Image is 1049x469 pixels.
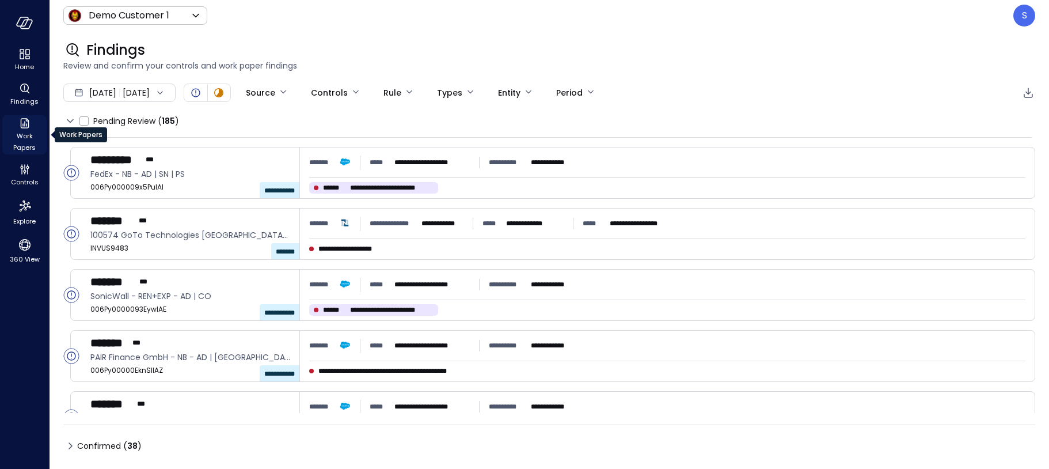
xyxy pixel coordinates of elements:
[13,215,36,227] span: Explore
[11,176,39,188] span: Controls
[90,290,290,302] span: SonicWall - REN+EXP - AD | CO
[63,348,79,364] div: Open
[212,86,226,100] div: In Progress
[86,41,145,59] span: Findings
[10,254,40,265] span: 360 View
[77,437,142,455] span: Confirmed
[1013,5,1035,27] div: Steve Sovik
[63,226,79,242] div: Open
[1022,9,1027,22] p: S
[127,440,138,452] span: 38
[90,168,290,180] span: FedEx - NB - AD | SN | PS
[89,86,116,99] span: [DATE]
[63,165,79,181] div: Open
[189,86,203,100] div: Open
[15,61,34,73] span: Home
[89,9,169,22] p: Demo Customer 1
[90,181,290,193] span: 006Py000009x5PuIAI
[63,59,1035,72] span: Review and confirm your controls and work paper findings
[7,130,42,153] span: Work Papers
[90,304,290,315] span: 006Py0000093EywIAE
[437,83,462,103] div: Types
[90,412,290,425] span: Claritev - EXP - AD | SN
[1021,86,1035,100] div: Export to CSV
[2,196,47,228] div: Explore
[383,83,401,103] div: Rule
[556,83,583,103] div: Period
[63,287,79,303] div: Open
[2,161,47,189] div: Controls
[158,115,179,127] div: ( )
[2,46,47,74] div: Home
[246,83,275,103] div: Source
[63,409,79,425] div: Open
[123,440,142,452] div: ( )
[162,115,175,127] span: 185
[90,243,290,254] span: INVUS9483
[90,365,290,376] span: 006Py00000EknSIIAZ
[2,115,47,154] div: Work Papers
[90,351,290,364] span: PAIR Finance GmbH - NB - AD | DF | SN | CO
[498,83,520,103] div: Entity
[2,81,47,108] div: Findings
[55,127,107,142] div: Work Papers
[311,83,348,103] div: Controls
[10,96,39,107] span: Findings
[93,112,179,130] span: Pending Review
[90,229,290,241] span: 100574 GoTo Technologies USA, LLC
[2,235,47,266] div: 360 View
[68,9,82,22] img: Icon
